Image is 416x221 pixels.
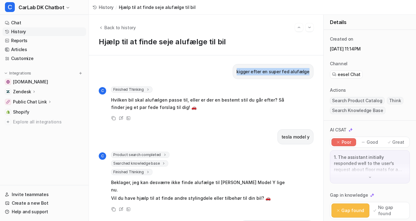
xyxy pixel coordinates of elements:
[330,46,410,52] p: [DATE] 11:14PM
[13,109,29,115] span: Shopify
[111,169,152,175] span: Finished Thinking
[115,4,117,10] span: /
[6,100,10,104] img: Public Chat Link
[111,160,168,167] span: Searched knowledge base
[99,38,314,46] h1: Hjælp til at finde seje alufælge til bil
[13,89,31,95] p: Zendesk
[119,4,196,10] span: Hjælp til at finde seje alufælge til bil
[330,36,353,42] p: Created on
[368,175,372,179] img: down-arrow
[330,87,346,93] p: Actions
[295,23,303,31] button: Go to previous session
[99,87,106,94] span: C
[111,152,169,158] span: Product search completed
[330,192,368,198] p: Gap in knowledge
[4,71,8,75] img: expand menu
[2,45,86,54] a: Articles
[297,25,301,30] img: Previous session
[324,15,416,30] div: Details
[111,96,292,111] p: Hvilken bil skal alufælgen passe til, eller er der en bestemt stil du går efter? Så finder jeg et...
[387,97,403,104] span: Think
[2,54,86,63] a: Customize
[111,86,152,93] span: Finished Thinking
[5,2,15,12] span: C
[99,24,136,31] button: Back to history
[237,68,310,75] p: kigger efter en super fed alufælge
[393,139,405,145] p: Great
[9,71,31,76] p: Integrations
[334,154,406,173] p: 1. The assistant initially responded well to the user's request about floor mats for a Tesla, pro...
[332,71,360,78] a: eesel Chat
[2,18,86,27] a: Chat
[2,78,86,86] a: www.carlab.dk[DOMAIN_NAME]
[2,207,86,216] a: Help and support
[330,97,385,104] span: Search Product Catalog
[6,80,10,84] img: www.carlab.dk
[2,190,86,199] a: Invite teammates
[5,119,11,125] img: explore all integrations
[342,207,364,214] p: Gap found
[99,4,114,10] span: History
[367,139,378,145] p: Good
[93,4,114,10] a: History
[281,133,310,141] p: tesla model y
[378,204,406,217] p: No gap found
[2,70,33,76] button: Integrations
[111,195,292,202] p: Vil du have hjælp til at finde andre stylingdele eller tilbehør til din bil? 🚗
[99,152,106,160] span: C
[307,25,312,30] img: Next session
[330,107,385,114] span: Search Knowledge Base
[111,179,292,194] p: Beklager, jeg kan desværre ikke finde alufælge til [PERSON_NAME] Model Y lige nu.
[306,23,314,31] button: Go to next session
[2,27,86,36] a: History
[2,199,86,207] a: Create a new Bot
[6,90,10,94] img: Zendesk
[104,24,136,31] span: Back to history
[330,127,347,133] p: AI CSAT
[13,99,47,105] p: Public Chat Link
[78,71,83,75] img: menu_add.svg
[342,139,351,145] p: Poor
[13,117,84,127] span: Explore all integrations
[2,118,86,126] a: Explore all integrations
[13,79,48,85] span: [DOMAIN_NAME]
[332,72,336,77] img: eeselChat
[2,108,86,116] a: ShopifyShopify
[6,110,10,114] img: Shopify
[2,36,86,45] a: Reports
[338,71,360,78] span: eesel Chat
[330,61,347,67] p: Channel
[19,3,64,12] span: CarLab DK Chatbot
